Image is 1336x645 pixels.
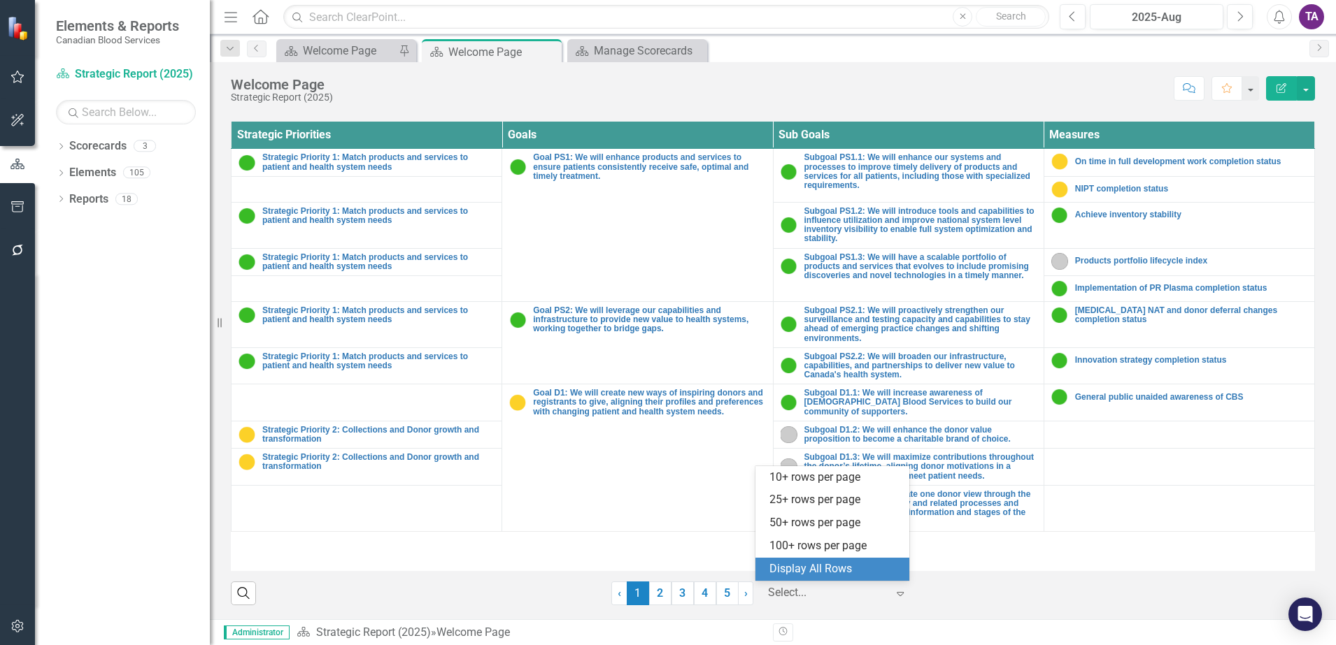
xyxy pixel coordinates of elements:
[262,306,495,324] a: Strategic Priority 1: Match products and services to patient and health system needs
[1051,389,1068,405] img: On Target
[781,357,797,374] img: On Target
[773,449,1044,486] td: Double-Click to Edit Right Click for Context Menu
[56,100,196,124] input: Search Below...
[1044,275,1314,301] td: Double-Click to Edit Right Click for Context Menu
[1090,4,1223,29] button: 2025-Aug
[69,191,108,208] a: Reports
[232,301,502,347] td: Double-Click to Edit Right Click for Context Menu
[804,352,1037,380] a: Subgoal PS2.2: We will broaden our infrastructure, capabilities, and partnerships to deliver new ...
[232,149,502,176] td: Double-Click to Edit Right Click for Context Menu
[769,561,901,577] div: Display All Rows
[1044,149,1314,176] td: Double-Click to Edit Right Click for Context Menu
[297,625,762,641] div: »
[232,248,502,275] td: Double-Click to Edit Right Click for Context Menu
[280,42,395,59] a: Welcome Page
[262,352,495,370] a: Strategic Priority 1: Match products and services to patient and health system needs
[804,306,1037,343] a: Subgoal PS2.1: We will proactively strengthen our surveillance and testing capacity and capabilit...
[509,312,526,328] img: On Target
[804,153,1037,190] a: Subgoal PS1.1: We will enhance our systems and processes to improve timely delivery of products a...
[671,581,694,605] a: 3
[1051,253,1068,270] img: No Information
[232,202,502,248] td: Double-Click to Edit Right Click for Context Menu
[533,389,765,416] a: Goal D1: We will create new ways of inspiring donors and registrants to give, aligning their prof...
[232,421,502,448] td: Double-Click to Edit Right Click for Context Menu
[533,153,765,181] a: Goal PS1: We will enhance products and services to ensure patients consistently receive safe, opt...
[618,586,621,600] span: ‹
[1299,4,1324,29] button: TA
[1075,356,1307,365] a: Innovation strategy completion status
[283,5,1049,29] input: Search ClearPoint...
[773,301,1044,347] td: Double-Click to Edit Right Click for Context Menu
[1051,352,1068,369] img: On Target
[262,207,495,225] a: Strategic Priority 1: Match products and services to patient and health system needs
[115,193,138,205] div: 18
[1044,202,1314,248] td: Double-Click to Edit Right Click for Context Menu
[773,384,1044,421] td: Double-Click to Edit Right Click for Context Menu
[594,42,704,59] div: Manage Scorecards
[649,581,671,605] a: 2
[769,538,901,554] div: 100+ rows per page
[7,15,32,41] img: ClearPoint Strategy
[804,426,1037,444] a: Subgoal D1.2: We will enhance the donor value proposition to become a charitable brand of choice.
[502,149,773,302] td: Double-Click to Edit Right Click for Context Menu
[239,353,255,370] img: On Target
[1075,256,1307,266] a: Products portfolio lifecycle index
[571,42,704,59] a: Manage Scorecards
[781,258,797,275] img: On Target
[976,7,1046,27] button: Search
[502,384,773,531] td: Double-Click to Edit Right Click for Context Menu
[239,426,255,443] img: Caution
[224,625,290,639] span: Administrator
[773,202,1044,248] td: Double-Click to Edit Right Click for Context Menu
[239,307,255,324] img: On Target
[781,426,797,443] img: No Information
[694,581,716,605] a: 4
[1075,393,1307,402] a: General public unaided awareness of CBS
[316,625,431,639] a: Strategic Report (2025)
[773,347,1044,384] td: Double-Click to Edit Right Click for Context Menu
[769,470,901,486] div: 10+ rows per page
[781,217,797,233] img: On Target
[1075,157,1307,166] a: On time in full development work completion status
[239,254,255,270] img: On Target
[1051,153,1068,170] img: Caution
[773,149,1044,202] td: Double-Click to Edit Right Click for Context Menu
[781,394,797,411] img: On Target
[1051,280,1068,297] img: On Target
[436,625,510,639] div: Welcome Page
[804,490,1037,527] a: Subgoal D1.4: We will create one donor view through the introduction of technology and related pr...
[509,394,526,411] img: Caution
[56,34,179,45] small: Canadian Blood Services
[1075,210,1307,219] a: Achieve inventory stability
[804,389,1037,416] a: Subgoal D1.1: We will increase awareness of [DEMOGRAPHIC_DATA] Blood Services to build our commun...
[56,17,179,34] span: Elements & Reports
[1095,9,1218,26] div: 2025-Aug
[69,138,127,154] a: Scorecards
[1051,181,1068,198] img: Caution
[448,43,558,61] div: Welcome Page
[1044,384,1314,421] td: Double-Click to Edit Right Click for Context Menu
[781,458,797,475] img: No Information
[262,426,495,444] a: Strategic Priority 2: Collections and Donor growth and transformation
[262,153,495,171] a: Strategic Priority 1: Match products and services to patient and health system needs
[716,581,739,605] a: 5
[1044,176,1314,202] td: Double-Click to Edit Right Click for Context Menu
[262,253,495,271] a: Strategic Priority 1: Match products and services to patient and health system needs
[509,159,526,175] img: On Target
[239,454,255,470] img: Caution
[69,165,116,181] a: Elements
[231,77,333,92] div: Welcome Page
[1075,284,1307,293] a: Implementation of PR Plasma completion status
[1051,307,1068,324] img: On Target
[533,306,765,334] a: Goal PS2: We will leverage our capabilities and infrastructure to provide new value to health sys...
[134,140,156,152] div: 3
[303,42,395,59] div: Welcome Page
[56,66,196,82] a: Strategic Report (2025)
[502,301,773,384] td: Double-Click to Edit Right Click for Context Menu
[627,581,649,605] span: 1
[232,347,502,384] td: Double-Click to Edit Right Click for Context Menu
[1044,248,1314,275] td: Double-Click to Edit Right Click for Context Menu
[744,586,748,600] span: ›
[769,492,901,508] div: 25+ rows per page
